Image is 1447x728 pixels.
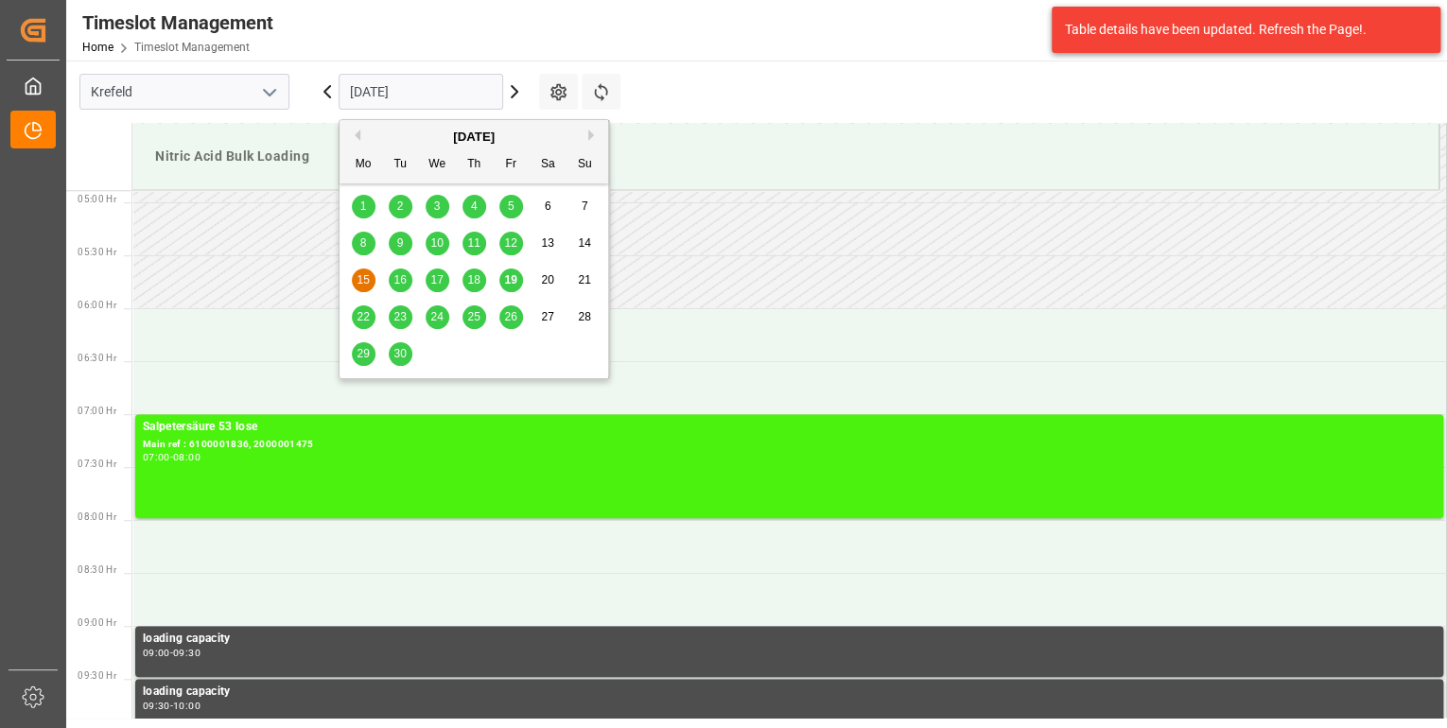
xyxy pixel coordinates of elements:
div: Th [462,153,486,177]
span: 1 [360,199,367,213]
div: Choose Monday, September 1st, 2025 [352,195,375,218]
div: Choose Saturday, September 27th, 2025 [536,305,560,329]
div: Tu [389,153,412,177]
div: [DATE] [340,128,608,147]
input: DD.MM.YYYY [339,74,503,110]
div: Choose Tuesday, September 16th, 2025 [389,269,412,292]
span: 13 [541,236,553,250]
div: Choose Sunday, September 7th, 2025 [573,195,597,218]
span: 21 [578,273,590,286]
div: Mo [352,153,375,177]
div: Choose Thursday, September 18th, 2025 [462,269,486,292]
div: Choose Sunday, September 21st, 2025 [573,269,597,292]
div: Choose Wednesday, September 24th, 2025 [426,305,449,329]
div: Choose Tuesday, September 2nd, 2025 [389,195,412,218]
div: Timeslot Management [82,9,273,37]
span: 12 [504,236,516,250]
button: open menu [254,78,283,107]
span: 09:30 Hr [78,670,116,681]
span: 3 [434,199,441,213]
span: 28 [578,310,590,323]
span: 30 [393,347,406,360]
div: Choose Saturday, September 20th, 2025 [536,269,560,292]
span: 23 [393,310,406,323]
span: 05:00 Hr [78,194,116,204]
div: month 2025-09 [345,188,603,373]
div: - [170,453,173,461]
div: Choose Saturday, September 13th, 2025 [536,232,560,255]
span: 18 [467,273,479,286]
span: 4 [471,199,478,213]
div: Salpetersäure 53 lose [143,418,1436,437]
div: Fr [499,153,523,177]
div: Choose Saturday, September 6th, 2025 [536,195,560,218]
span: 08:00 Hr [78,511,116,522]
div: 10:00 [173,702,200,710]
span: 16 [393,273,406,286]
button: Next Month [588,130,600,141]
span: 8 [360,236,367,250]
span: 9 [397,236,404,250]
span: 29 [357,347,369,360]
div: Choose Sunday, September 28th, 2025 [573,305,597,329]
div: Choose Tuesday, September 23rd, 2025 [389,305,412,329]
div: - [170,702,173,710]
div: Choose Thursday, September 25th, 2025 [462,305,486,329]
div: Table details have been updated. Refresh the Page!. [1065,20,1413,40]
div: loading capacity [143,630,1436,649]
div: Choose Tuesday, September 30th, 2025 [389,342,412,366]
div: Choose Tuesday, September 9th, 2025 [389,232,412,255]
span: 2 [397,199,404,213]
span: 24 [430,310,443,323]
span: 08:30 Hr [78,564,116,575]
span: 7 [582,199,588,213]
div: 09:00 [143,649,170,657]
div: Choose Sunday, September 14th, 2025 [573,232,597,255]
span: 17 [430,273,443,286]
div: Choose Thursday, September 11th, 2025 [462,232,486,255]
span: 19 [504,273,516,286]
div: Choose Friday, September 5th, 2025 [499,195,523,218]
div: 09:30 [143,702,170,710]
div: We [426,153,449,177]
div: 07:00 [143,453,170,461]
div: Choose Wednesday, September 17th, 2025 [426,269,449,292]
span: 07:00 Hr [78,406,116,416]
div: - [170,649,173,657]
div: loading capacity [143,683,1436,702]
span: 05:30 Hr [78,247,116,257]
span: 10 [430,236,443,250]
span: 20 [541,273,553,286]
span: 11 [467,236,479,250]
a: Home [82,41,113,54]
span: 27 [541,310,553,323]
span: 25 [467,310,479,323]
button: Previous Month [349,130,360,141]
div: Choose Wednesday, September 3rd, 2025 [426,195,449,218]
div: Sa [536,153,560,177]
div: Choose Monday, September 8th, 2025 [352,232,375,255]
span: 09:00 Hr [78,617,116,628]
div: Choose Monday, September 15th, 2025 [352,269,375,292]
div: Su [573,153,597,177]
span: 5 [508,199,514,213]
div: Choose Friday, September 19th, 2025 [499,269,523,292]
div: Choose Friday, September 26th, 2025 [499,305,523,329]
div: Choose Monday, September 22nd, 2025 [352,305,375,329]
div: Nitric Acid Bulk Loading [148,139,1423,174]
div: 08:00 [173,453,200,461]
div: Choose Friday, September 12th, 2025 [499,232,523,255]
span: 22 [357,310,369,323]
div: Choose Monday, September 29th, 2025 [352,342,375,366]
span: 06:00 Hr [78,300,116,310]
span: 14 [578,236,590,250]
span: 06:30 Hr [78,353,116,363]
span: 07:30 Hr [78,459,116,469]
span: 15 [357,273,369,286]
input: Type to search/select [79,74,289,110]
span: 26 [504,310,516,323]
div: Choose Thursday, September 4th, 2025 [462,195,486,218]
div: 09:30 [173,649,200,657]
div: Main ref : 6100001836, 2000001475 [143,437,1436,453]
span: 6 [545,199,551,213]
